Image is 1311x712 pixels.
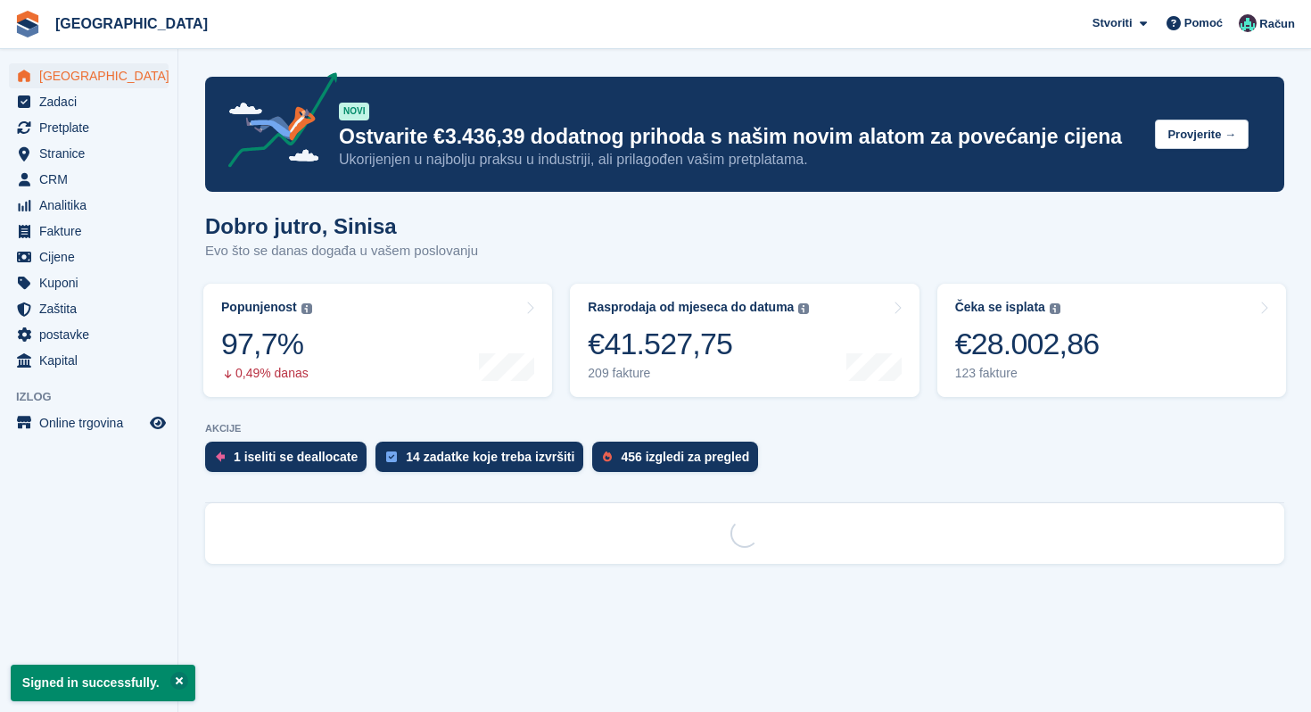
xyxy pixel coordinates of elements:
[592,442,767,481] a: 456 izgledi za pregled
[1259,15,1295,33] span: Račun
[221,300,297,315] div: Popunjenost
[9,244,169,269] a: menu
[301,303,312,314] img: icon-info-grey-7440780725fd019a000dd9b08b2336e03edf1995a4989e88bcd33f0948082b44.svg
[11,665,195,701] p: Signed in successfully.
[9,115,169,140] a: menu
[9,296,169,321] a: menu
[955,366,1100,381] div: 123 fakture
[9,410,169,435] a: Jelovnik
[16,388,177,406] span: Izlog
[14,11,41,37] img: stora-icon-8386f47178a22dfd0bd8f6a31ec36ba5ce8667c1dd55bd0f319d3a0aa187defe.svg
[203,284,552,397] a: Popunjenost 97,7% 0,49% danas
[621,450,749,464] div: 456 izgledi za pregled
[39,348,146,373] span: Kapital
[39,63,146,88] span: [GEOGRAPHIC_DATA]
[205,241,478,261] p: Evo što se danas događa u vašem poslovanju
[955,300,1045,315] div: Čeka se isplata
[39,193,146,218] span: Analitika
[1184,14,1223,32] span: Pomoć
[1239,14,1257,32] img: Sinisa Brcina
[39,167,146,192] span: CRM
[39,219,146,244] span: Fakture
[386,451,397,462] img: task-75834270c22a3079a89374b754ae025e5fb1db73e45f91037f5363f120a921f8.svg
[375,442,592,481] a: 14 zadatke koje treba izvršiti
[234,450,358,464] div: 1 iseliti se deallocate
[39,244,146,269] span: Cijene
[955,326,1100,362] div: €28.002,86
[205,214,478,238] h1: Dobro jutro, Sinisa
[1155,120,1249,149] button: Provjerite →
[9,193,169,218] a: menu
[205,442,375,481] a: 1 iseliti se deallocate
[39,115,146,140] span: Pretplate
[221,326,312,362] div: 97,7%
[588,300,794,315] div: Rasprodaja od mjeseca do datuma
[39,141,146,166] span: Stranice
[9,348,169,373] a: menu
[39,89,146,114] span: Zadaci
[9,322,169,347] a: menu
[221,366,312,381] div: 0,49% danas
[9,219,169,244] a: menu
[798,303,809,314] img: icon-info-grey-7440780725fd019a000dd9b08b2336e03edf1995a4989e88bcd33f0948082b44.svg
[339,103,369,120] div: NOVI
[39,296,146,321] span: Zaštita
[603,451,612,462] img: prospect-51fa495bee0391a8d652442698ab0144808aea92771e9ea1ae160a38d050c398.svg
[147,412,169,434] a: Pregled trgovine
[9,270,169,295] a: menu
[9,141,169,166] a: menu
[588,366,809,381] div: 209 fakture
[1092,14,1133,32] span: Stvoriti
[339,150,1141,170] p: Ukorijenjen u najbolju praksu u industriji, ali prilagođen vašim pretplatama.
[39,322,146,347] span: postavke
[937,284,1286,397] a: Čeka se isplata €28.002,86 123 fakture
[9,89,169,114] a: menu
[9,63,169,88] a: menu
[339,124,1141,150] p: Ostvarite €3.436,39 dodatnog prihoda s našim novim alatom za povećanje cijena
[216,451,225,462] img: move_outs_to_deallocate_icon-f764333ba52eb49d3ac5e1228854f67142a1ed5810a6f6cc68b1a99e826820c5.svg
[213,72,338,174] img: price-adjustments-announcement-icon-8257ccfd72463d97f412b2fc003d46551f7dbcb40ab6d574587a9cd5c0d94...
[9,167,169,192] a: menu
[1050,303,1060,314] img: icon-info-grey-7440780725fd019a000dd9b08b2336e03edf1995a4989e88bcd33f0948082b44.svg
[205,423,1284,435] p: AKCIJE
[588,326,809,362] div: €41.527,75
[39,270,146,295] span: Kuponi
[406,450,574,464] div: 14 zadatke koje treba izvršiti
[570,284,919,397] a: Rasprodaja od mjeseca do datuma €41.527,75 209 fakture
[39,410,146,435] span: Online trgovina
[48,9,215,38] a: [GEOGRAPHIC_DATA]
